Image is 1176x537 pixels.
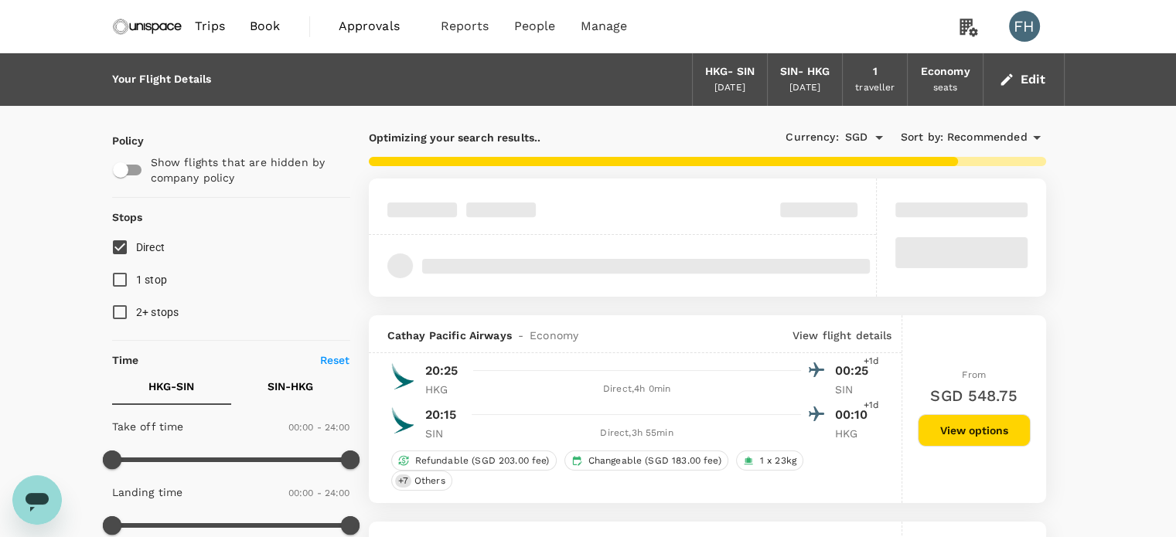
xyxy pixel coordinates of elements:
[835,406,874,424] p: 00:10
[473,382,801,397] div: Direct , 4h 0min
[369,130,707,145] p: Optimizing your search results..
[408,474,452,488] span: Others
[873,63,878,80] div: 1
[387,405,418,436] img: CX
[112,211,143,223] strong: Stops
[582,454,728,467] span: Changeable (SGD 183.00 fee)
[387,328,512,343] span: Cathay Pacific Airways
[793,328,892,343] p: View flight details
[425,382,464,397] p: HKG
[391,471,452,491] div: +7Others
[864,354,879,369] span: +1d
[714,80,745,96] div: [DATE]
[112,133,126,148] p: Policy
[250,17,281,36] span: Book
[933,80,958,96] div: seats
[391,450,557,471] div: Refundable (SGD 203.00 fee)
[1009,11,1040,42] div: FH
[112,9,183,43] img: Unispace Singapore Pte. Ltd.
[855,80,895,96] div: traveller
[868,127,890,148] button: Open
[425,426,464,441] p: SIN
[530,328,578,343] span: Economy
[512,328,530,343] span: -
[835,362,874,380] p: 00:25
[148,379,194,394] p: HKG - SIN
[387,361,418,392] img: CX
[473,426,801,441] div: Direct , 3h 55min
[268,379,313,394] p: SIN - HKG
[320,352,350,368] p: Reset
[441,17,489,36] span: Reports
[151,155,339,185] p: Show flights that are hidden by company policy
[288,422,350,433] span: 00:00 - 24:00
[564,450,728,471] div: Changeable (SGD 183.00 fee)
[930,383,1017,408] h6: SGD 548.75
[395,474,411,488] span: + 7
[136,241,165,253] span: Direct
[920,63,970,80] div: Economy
[112,352,139,368] p: Time
[136,306,179,318] span: 2+ stops
[112,419,184,434] p: Take off time
[864,398,879,413] span: +1d
[288,488,350,498] span: 00:00 - 24:00
[962,369,986,380] span: From
[112,71,212,88] div: Your Flight Details
[580,17,627,36] span: Manage
[754,454,803,467] span: 1 x 23kg
[789,80,820,96] div: [DATE]
[339,17,416,36] span: Approvals
[786,129,838,146] span: Currency :
[425,362,458,380] p: 20:25
[136,274,168,286] span: 1 stop
[12,475,62,525] iframe: Button to launch messaging window
[736,450,803,471] div: 1 x 23kg
[835,382,874,397] p: SIN
[918,414,1031,447] button: View options
[996,67,1052,92] button: Edit
[425,406,457,424] p: 20:15
[195,17,225,36] span: Trips
[901,129,943,146] span: Sort by :
[514,17,556,36] span: People
[780,63,830,80] div: SIN - HKG
[409,454,556,467] span: Refundable (SGD 203.00 fee)
[112,484,183,500] p: Landing time
[947,129,1028,146] span: Recommended
[835,426,874,441] p: HKG
[705,63,755,80] div: HKG - SIN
